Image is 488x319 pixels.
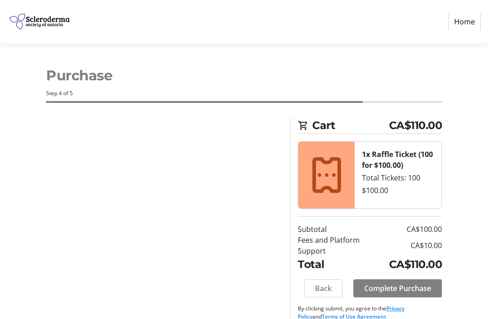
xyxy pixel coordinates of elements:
div: $100.00 [362,185,434,196]
a: Home [448,13,481,30]
td: Fees and Platform Support [298,235,389,256]
td: CA$100.00 [389,224,442,235]
span: Complete Purchase [364,283,431,294]
button: Back [304,279,343,297]
span: Back [315,283,332,294]
h1: Purchase [46,65,442,86]
td: Total [298,256,389,272]
div: Step 4 of 5 [46,89,442,97]
button: Complete Purchase [353,279,442,297]
img: Scleroderma Society of Ontario's Logo [7,4,71,40]
span: Cart [312,117,389,133]
div: Total Tickets: 100 [362,172,434,183]
td: CA$10.00 [389,235,442,256]
td: Subtotal [298,224,389,235]
span: CA$110.00 [389,117,442,133]
td: CA$110.00 [389,256,442,272]
strong: 1x Raffle Ticket (100 for $100.00) [362,149,433,170]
